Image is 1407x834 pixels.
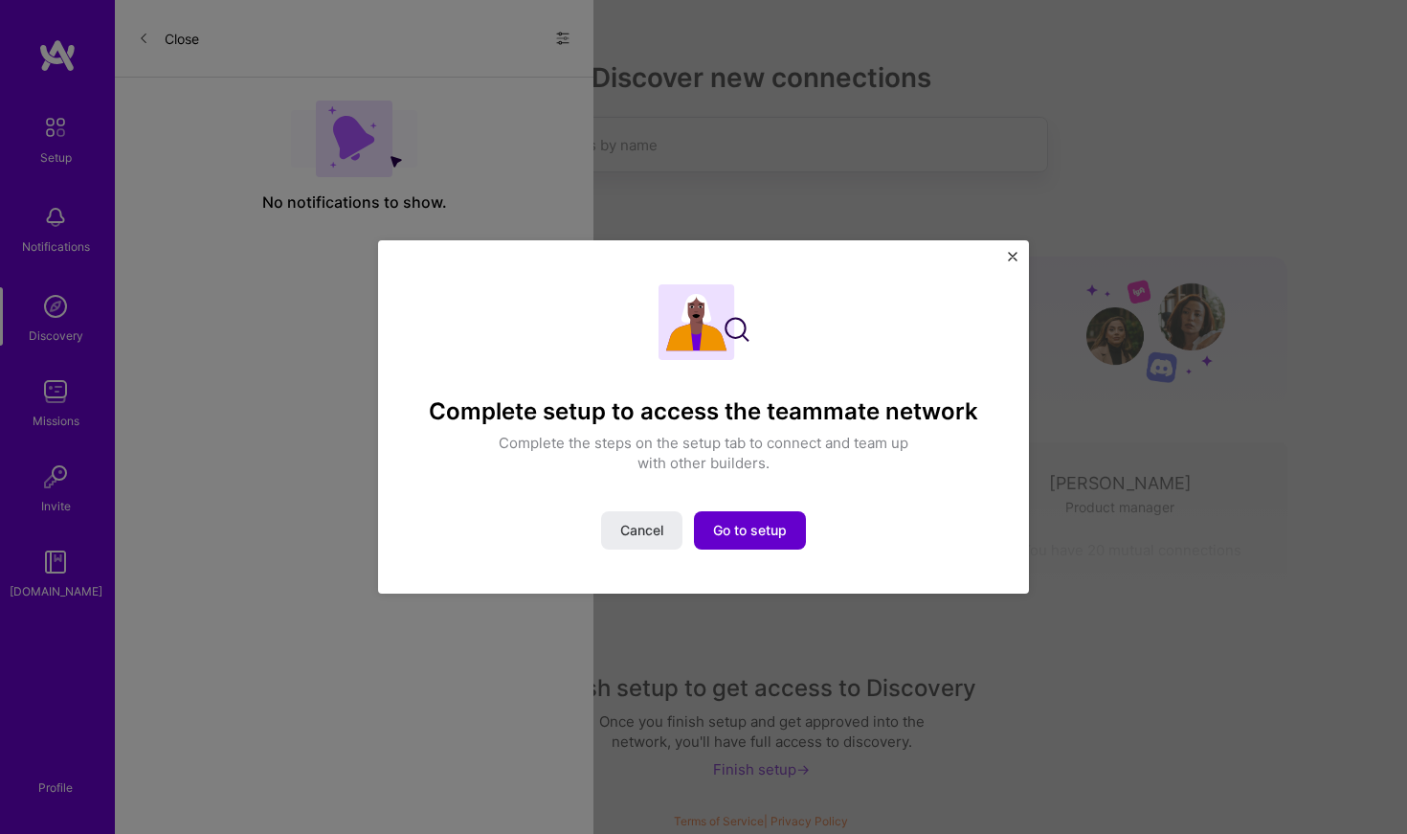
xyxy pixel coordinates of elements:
[1008,252,1017,272] button: Close
[429,398,978,426] h4: Complete setup to access the teammate network
[601,511,682,550] button: Cancel
[620,521,663,540] span: Cancel
[488,433,919,473] p: Complete the steps on the setup tab to connect and team up with other builders.
[659,284,749,360] img: Complete setup illustration
[694,511,806,550] button: Go to setup
[713,521,787,540] span: Go to setup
